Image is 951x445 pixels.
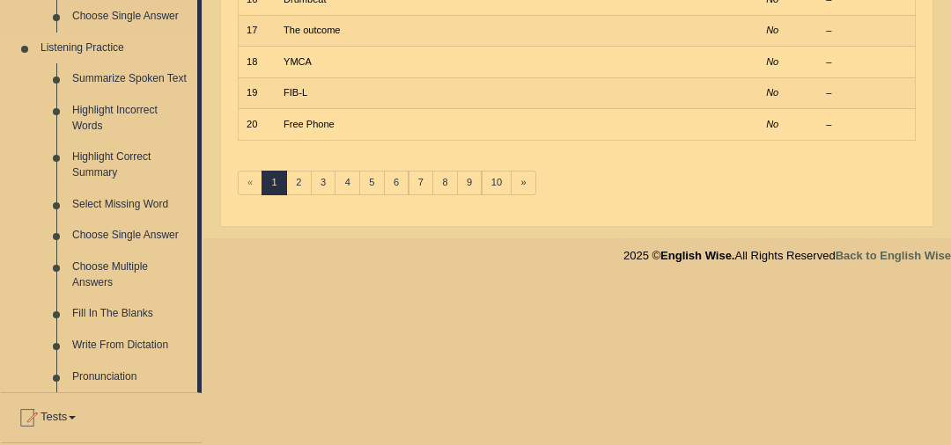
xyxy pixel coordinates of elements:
[384,171,409,195] a: 6
[64,252,197,298] a: Choose Multiple Answers
[432,171,458,195] a: 8
[511,171,536,195] a: »
[826,86,907,100] div: –
[836,249,951,262] a: Back to English Wise
[335,171,360,195] a: 4
[766,119,778,129] em: No
[766,56,778,67] em: No
[238,77,276,108] td: 19
[409,171,434,195] a: 7
[64,189,197,221] a: Select Missing Word
[826,55,907,69] div: –
[64,298,197,330] a: Fill In The Blanks
[284,56,312,67] a: YMCA
[238,171,263,195] span: «
[286,171,312,195] a: 2
[826,118,907,132] div: –
[623,238,951,264] div: 2025 © All Rights Reserved
[33,33,197,64] a: Listening Practice
[284,87,307,98] a: FIB-L
[359,171,385,195] a: 5
[64,1,197,33] a: Choose Single Answer
[766,25,778,35] em: No
[64,142,197,188] a: Highlight Correct Summary
[1,393,202,437] a: Tests
[766,87,778,98] em: No
[457,171,483,195] a: 9
[238,15,276,46] td: 17
[826,24,907,38] div: –
[64,95,197,142] a: Highlight Incorrect Words
[660,249,734,262] strong: English Wise.
[64,330,197,361] a: Write From Dictation
[262,171,287,195] a: 1
[482,171,512,195] a: 10
[311,171,336,195] a: 3
[238,47,276,77] td: 18
[64,63,197,95] a: Summarize Spoken Text
[64,220,197,252] a: Choose Single Answer
[238,109,276,140] td: 20
[284,119,335,129] a: Free Phone
[64,361,197,393] a: Pronunciation
[284,25,340,35] a: The outcome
